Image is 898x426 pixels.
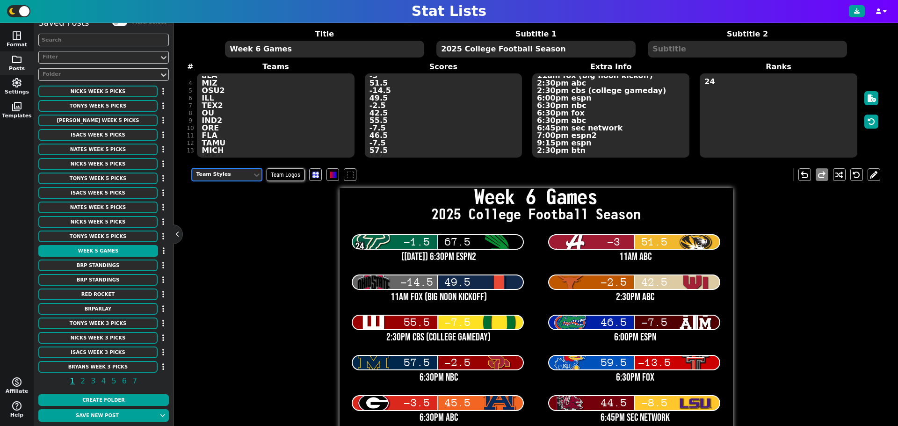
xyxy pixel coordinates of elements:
div: 24 [355,242,364,251]
span: settings [11,77,22,88]
span: redo [816,169,827,181]
span: 2 [79,375,87,387]
span: -7.5 [445,316,471,328]
h2: 2025 College Football Season [340,207,733,222]
span: 57.5 [404,356,430,368]
h1: Week 6 Games [340,187,733,207]
span: -2.5 [445,356,471,368]
div: 10 [187,124,194,132]
div: 6:30pm abc [340,413,538,423]
h5: Saved Posts [38,18,89,28]
textarea: USF UNT aLA MIZ OSU2 ILL TEX2 OU IND2 ORE FLA TAMU MICH USC KU TTU2 UGA AUB SC LSU2 BYU ARIZ2 ASU... [197,73,354,158]
button: redo [816,168,828,181]
textarea: Week 6 Games [225,41,424,58]
label: Title [219,29,430,40]
span: -3 [608,236,621,248]
textarea: -1.5 67.5 -3 51.5 -14.5 49.5 -2.5 42.5 55.5 -7.5 46.5 -7.5 57.5 -2.5 59.5 -13.5 -3.5 45.5 44.5 -8... [365,73,522,158]
span: 5 [110,375,118,387]
span: 49.5 [445,276,471,288]
label: Subtitle 2 [642,29,853,40]
textarea: 24 [700,73,857,158]
button: Isacs Week 5 Picks [38,187,158,199]
h1: Stat Lists [412,3,486,20]
label: # [187,61,193,72]
button: Isacs Week 3 Picks [38,347,158,358]
button: Nates Week 5 Picks [38,202,158,213]
span: 42.5 [642,276,668,288]
span: -2.5 [601,276,627,288]
label: Ranks [695,61,862,72]
button: Nicks Week 5 Picks [38,216,158,228]
input: Search [38,34,169,46]
span: space_dashboard [11,30,22,41]
div: 6:45pm sec network [536,413,735,423]
button: Tonys Week 3 Picks [38,318,158,329]
div: 11am abc [536,252,735,262]
div: 6:30pm fox [536,373,735,383]
div: 4 [187,79,194,87]
textarea: ([DATE]) 6:30pm espn2 11am abc 11am fox (big noon kickoff) 2:30pm abc 2:30pm cbs (college gameday... [532,73,689,158]
div: 6 [187,94,194,102]
span: Team Logos [267,168,304,181]
span: -8.5 [642,397,668,409]
button: Nicks Week 5 Picks [38,158,158,170]
button: Tonys Week 5 Picks [38,173,158,184]
button: Create Folder [38,394,169,406]
span: 7 [131,375,138,387]
label: Subtitle 1 [430,29,642,40]
span: folder [11,54,22,65]
div: 6:30pm nbc [340,373,538,383]
div: 11 [187,132,194,139]
label: Scores [360,61,527,72]
button: Nates Week 5 Picks [38,144,158,155]
button: Red Rocket [38,289,158,300]
button: Bryans Week 3 Picks [38,361,158,373]
span: 6 [121,375,128,387]
div: 2:30pm abc [536,292,735,303]
div: 8 [187,109,194,117]
label: Extra Info [527,61,695,72]
div: 9 [187,117,194,124]
button: Nicks Week 3 Picks [38,332,158,344]
div: 12 [187,139,194,147]
div: 7 [187,102,194,109]
div: Folder [43,71,155,79]
span: -3.5 [404,397,430,409]
span: 4 [100,375,107,387]
span: 51.5 [642,236,668,248]
span: 3 [89,375,97,387]
label: Teams [192,61,359,72]
button: BRP Standings [38,274,158,286]
button: BRP Standings [38,260,158,271]
span: 59.5 [601,356,627,368]
div: ([DATE]) 6:30pm espn2 [340,252,538,262]
span: 55.5 [404,316,430,328]
span: -7.5 [642,316,668,328]
div: Team Styles [196,171,248,179]
button: Week 5 Games [38,245,158,257]
button: Tonys Week 5 Picks [38,231,158,242]
span: -1.5 [404,236,430,248]
span: 46.5 [601,316,627,328]
span: photo_library [11,101,22,112]
span: 45.5 [445,397,471,409]
button: BRParlay [38,303,158,315]
span: monetization_on [11,376,22,388]
button: Isacs Week 5 Picks [38,129,158,141]
button: Nicks Week 5 Picks [38,86,158,97]
button: [PERSON_NAME] Week 5 Picks [38,115,158,126]
div: Filter [43,53,155,61]
div: 11am fox (big noon kickoff) [340,292,538,303]
div: 13 [187,147,194,154]
span: 44.5 [601,397,627,409]
div: 2:30pm cbs (college gameday) [340,332,538,343]
span: -13.5 [638,356,671,368]
span: 67.5 [445,236,471,248]
div: 5 [187,87,194,94]
span: 1 [69,375,76,387]
span: -14.5 [401,276,434,288]
button: Save new post [38,409,156,422]
span: help [11,400,22,412]
div: 6:00pm espn [536,332,735,343]
textarea: 2025 College Football Season [436,41,635,58]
